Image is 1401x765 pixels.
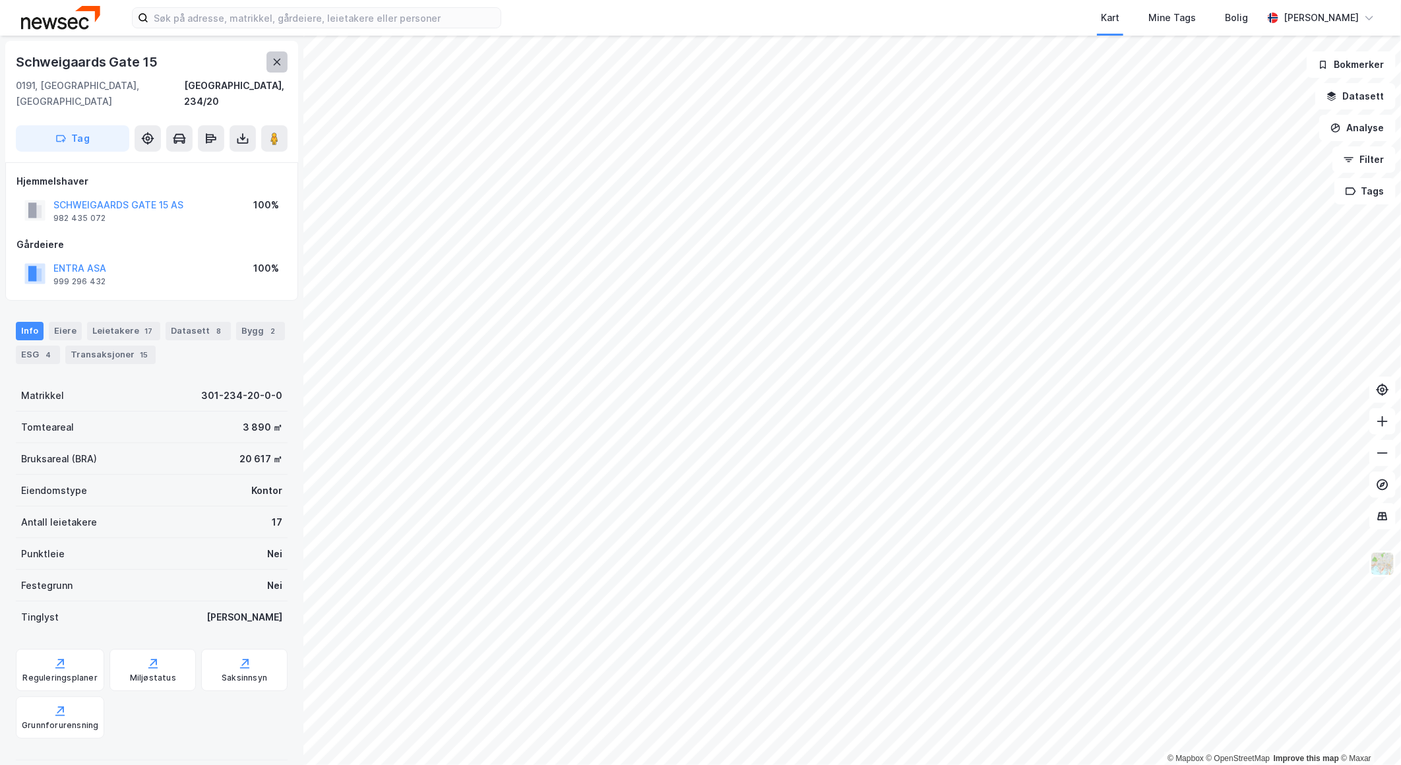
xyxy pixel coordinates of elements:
div: 100% [253,197,279,213]
div: Matrikkel [21,388,64,404]
div: 0191, [GEOGRAPHIC_DATA], [GEOGRAPHIC_DATA] [16,78,184,109]
div: [GEOGRAPHIC_DATA], 234/20 [184,78,288,109]
div: Kontrollprogram for chat [1335,702,1401,765]
div: [PERSON_NAME] [1284,10,1359,26]
div: Bolig [1225,10,1248,26]
div: 3 890 ㎡ [243,419,282,435]
div: Eiere [49,322,82,340]
a: Mapbox [1167,754,1204,763]
div: Grunnforurensning [22,720,98,731]
div: Antall leietakere [21,514,97,530]
button: Analyse [1319,115,1396,141]
a: OpenStreetMap [1206,754,1270,763]
div: [PERSON_NAME] [206,609,282,625]
div: Bruksareal (BRA) [21,451,97,467]
button: Tags [1334,178,1396,204]
div: 17 [272,514,282,530]
div: Kart [1101,10,1119,26]
button: Bokmerker [1307,51,1396,78]
div: 17 [142,324,155,338]
div: ESG [16,346,60,364]
div: 982 435 072 [53,213,106,224]
div: Hjemmelshaver [16,173,287,189]
div: Gårdeiere [16,237,287,253]
div: Nei [267,578,282,594]
div: 100% [253,260,279,276]
div: Kontor [251,483,282,499]
div: Reguleringsplaner [23,673,98,683]
div: 8 [212,324,226,338]
img: newsec-logo.f6e21ccffca1b3a03d2d.png [21,6,100,29]
div: 999 296 432 [53,276,106,287]
div: Miljøstatus [130,673,176,683]
div: Info [16,322,44,340]
div: Tinglyst [21,609,59,625]
div: Tomteareal [21,419,74,435]
div: 301-234-20-0-0 [201,388,282,404]
div: Mine Tags [1148,10,1196,26]
div: Eiendomstype [21,483,87,499]
div: Datasett [166,322,231,340]
div: 4 [42,348,55,361]
div: Punktleie [21,546,65,562]
button: Tag [16,125,129,152]
div: Bygg [236,322,285,340]
img: Z [1370,551,1395,576]
div: Festegrunn [21,578,73,594]
button: Datasett [1315,83,1396,109]
div: Nei [267,546,282,562]
div: Schweigaards Gate 15 [16,51,160,73]
div: Saksinnsyn [222,673,267,683]
a: Improve this map [1274,754,1339,763]
div: Leietakere [87,322,160,340]
button: Filter [1332,146,1396,173]
div: 2 [266,324,280,338]
iframe: Chat Widget [1335,702,1401,765]
div: 20 617 ㎡ [239,451,282,467]
div: Transaksjoner [65,346,156,364]
div: 15 [137,348,150,361]
input: Søk på adresse, matrikkel, gårdeiere, leietakere eller personer [148,8,501,28]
